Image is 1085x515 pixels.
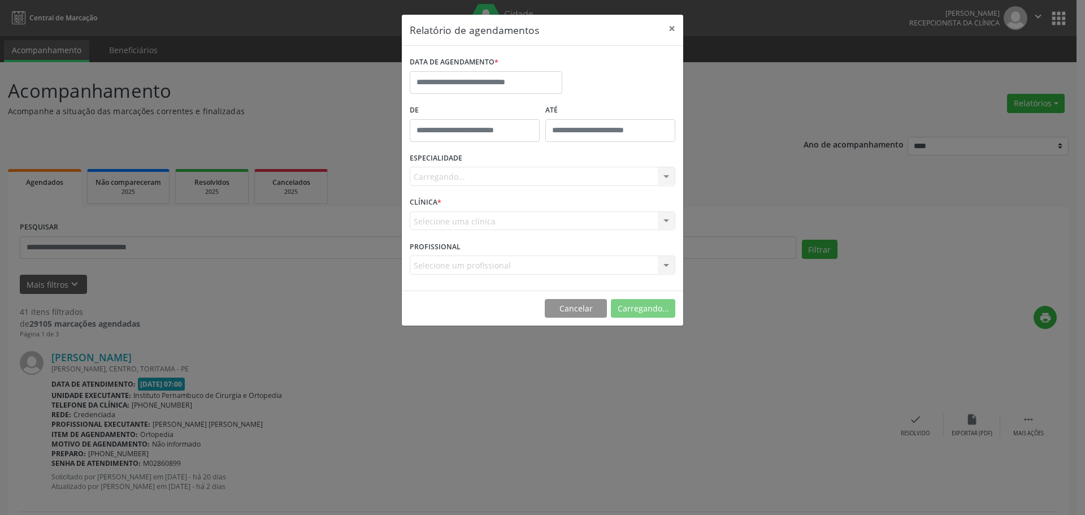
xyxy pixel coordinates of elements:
[410,238,461,256] label: PROFISSIONAL
[545,299,607,318] button: Cancelar
[611,299,675,318] button: Carregando...
[410,23,539,37] h5: Relatório de agendamentos
[410,102,540,119] label: De
[410,150,462,167] label: ESPECIALIDADE
[545,102,675,119] label: ATÉ
[410,54,498,71] label: DATA DE AGENDAMENTO
[410,194,441,211] label: CLÍNICA
[661,15,683,42] button: Close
